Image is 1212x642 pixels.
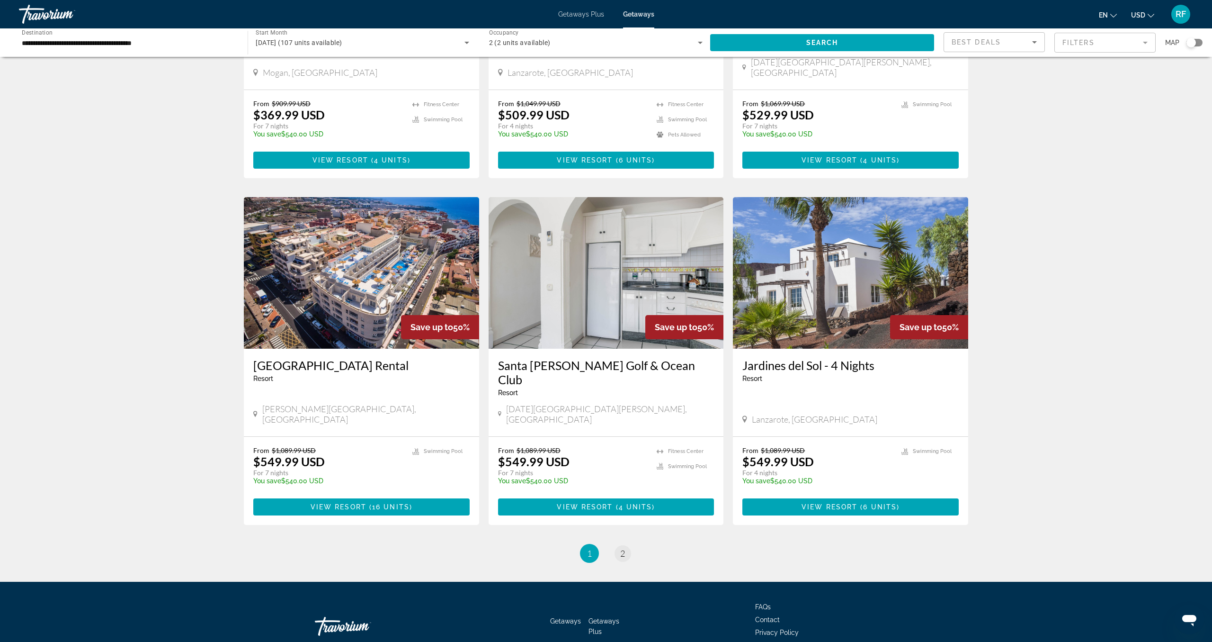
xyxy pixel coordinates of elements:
[498,99,514,108] span: From
[1176,9,1186,19] span: RF
[913,448,952,454] span: Swimming Pool
[1054,32,1156,53] button: Filter
[253,498,470,515] button: View Resort(16 units)
[253,152,470,169] button: View Resort(4 units)
[655,322,697,332] span: Save up to
[19,2,114,27] a: Travorium
[498,130,648,138] p: $540.00 USD
[312,156,368,164] span: View Resort
[806,39,838,46] span: Search
[755,616,780,624] a: Contact
[588,617,619,635] a: Getaways Plus
[508,67,633,78] span: Lanzarote, [GEOGRAPHIC_DATA]
[755,603,771,611] a: FAQs
[368,156,410,164] span: ( )
[550,617,581,625] a: Getaways
[506,404,714,425] span: [DATE][GEOGRAPHIC_DATA][PERSON_NAME], [GEOGRAPHIC_DATA]
[742,498,959,515] button: View Resort(6 units)
[742,152,959,169] button: View Resort(4 units)
[742,130,770,138] span: You save
[244,197,479,349] img: 2802O01X.jpg
[253,99,269,108] span: From
[752,414,877,425] span: Lanzarote, [GEOGRAPHIC_DATA]
[857,156,900,164] span: ( )
[263,67,377,78] span: Mogan, [GEOGRAPHIC_DATA]
[498,122,648,130] p: For 4 nights
[557,156,613,164] span: View Resort
[489,29,519,36] span: Occupancy
[253,477,281,485] span: You save
[489,39,551,46] span: 2 (2 units available)
[742,469,892,477] p: For 4 nights
[498,454,570,469] p: $549.99 USD
[498,498,714,515] button: View Resort(4 units)
[742,122,892,130] p: For 7 nights
[517,99,561,108] span: $1,049.99 USD
[424,101,459,108] span: Fitness Center
[253,122,403,130] p: For 7 nights
[1168,4,1193,24] button: User Menu
[623,10,654,18] a: Getaways
[498,130,526,138] span: You save
[613,156,655,164] span: ( )
[498,477,526,485] span: You save
[619,503,652,511] span: 4 units
[619,156,652,164] span: 6 units
[253,446,269,454] span: From
[900,322,942,332] span: Save up to
[244,544,968,563] nav: Pagination
[253,130,403,138] p: $540.00 USD
[253,477,403,485] p: $540.00 USD
[742,446,758,454] span: From
[498,358,714,387] a: Santa [PERSON_NAME] Golf & Ocean Club
[498,152,714,169] button: View Resort(6 units)
[668,101,704,108] span: Fitness Center
[1174,604,1204,634] iframe: Button to launch messaging window
[1131,11,1145,19] span: USD
[645,315,723,339] div: 50%
[802,503,857,511] span: View Resort
[557,503,613,511] span: View Resort
[262,404,470,425] span: [PERSON_NAME][GEOGRAPHIC_DATA], [GEOGRAPHIC_DATA]
[374,156,408,164] span: 4 units
[558,10,604,18] a: Getaways Plus
[517,446,561,454] span: $1,089.99 USD
[668,117,707,123] span: Swimming Pool
[489,197,724,349] img: 3489I01X.jpg
[742,358,959,372] a: Jardines del Sol - 4 Nights
[863,503,897,511] span: 6 units
[857,503,900,511] span: ( )
[742,108,814,122] p: $529.99 USD
[498,108,570,122] p: $509.99 USD
[1131,8,1154,22] button: Change currency
[1099,11,1108,19] span: en
[613,503,655,511] span: ( )
[498,389,518,397] span: Resort
[253,375,273,382] span: Resort
[253,108,325,122] p: $369.99 USD
[253,130,281,138] span: You save
[498,446,514,454] span: From
[952,36,1037,48] mat-select: Sort by
[366,503,412,511] span: ( )
[733,197,968,349] img: RH58E01X.jpg
[253,454,325,469] p: $549.99 USD
[253,469,403,477] p: For 7 nights
[761,99,805,108] span: $1,069.99 USD
[22,29,53,36] span: Destination
[742,99,758,108] span: From
[253,358,470,372] a: [GEOGRAPHIC_DATA] Rental
[668,448,704,454] span: Fitness Center
[890,315,968,339] div: 50%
